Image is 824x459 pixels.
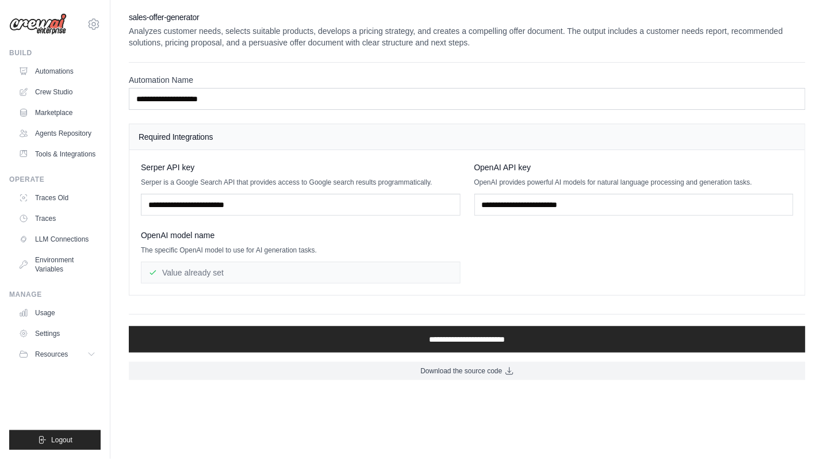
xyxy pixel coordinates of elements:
[14,124,101,143] a: Agents Repository
[14,145,101,163] a: Tools & Integrations
[129,74,806,86] label: Automation Name
[141,229,214,241] span: OpenAI model name
[14,62,101,81] a: Automations
[141,262,461,284] div: Value already set
[141,162,194,173] span: Serper API key
[9,290,101,299] div: Manage
[14,104,101,122] a: Marketplace
[139,131,796,143] h4: Required Integrations
[14,230,101,248] a: LLM Connections
[141,178,461,187] p: Serper is a Google Search API that provides access to Google search results programmatically.
[9,430,101,450] button: Logout
[129,12,806,23] h2: sales-offer-generator
[141,246,461,255] p: The specific OpenAI model to use for AI generation tasks.
[14,345,101,364] button: Resources
[14,324,101,343] a: Settings
[14,304,101,322] a: Usage
[51,435,72,445] span: Logout
[14,251,101,278] a: Environment Variables
[35,350,68,359] span: Resources
[129,362,806,380] a: Download the source code
[474,178,794,187] p: OpenAI provides powerful AI models for natural language processing and generation tasks.
[9,175,101,184] div: Operate
[14,83,101,101] a: Crew Studio
[9,13,67,35] img: Logo
[420,366,502,376] span: Download the source code
[14,209,101,228] a: Traces
[14,189,101,207] a: Traces Old
[9,48,101,58] div: Build
[474,162,531,173] span: OpenAI API key
[129,25,806,48] p: Analyzes customer needs, selects suitable products, develops a pricing strategy, and creates a co...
